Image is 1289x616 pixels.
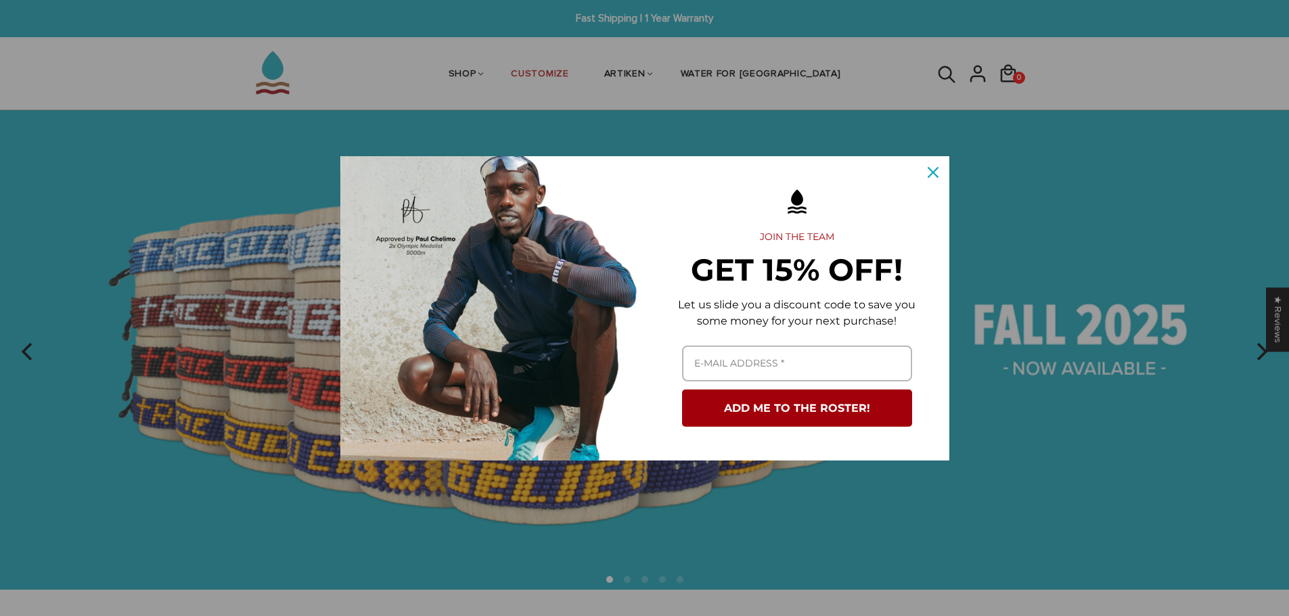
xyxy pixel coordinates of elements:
strong: GET 15% OFF! [691,251,903,288]
svg: close icon [928,167,939,178]
button: ADD ME TO THE ROSTER! [682,389,912,427]
p: Let us slide you a discount code to save you some money for your next purchase! [666,297,928,329]
input: Email field [682,346,912,381]
button: Close [917,156,949,189]
h2: JOIN THE TEAM [666,231,928,243]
